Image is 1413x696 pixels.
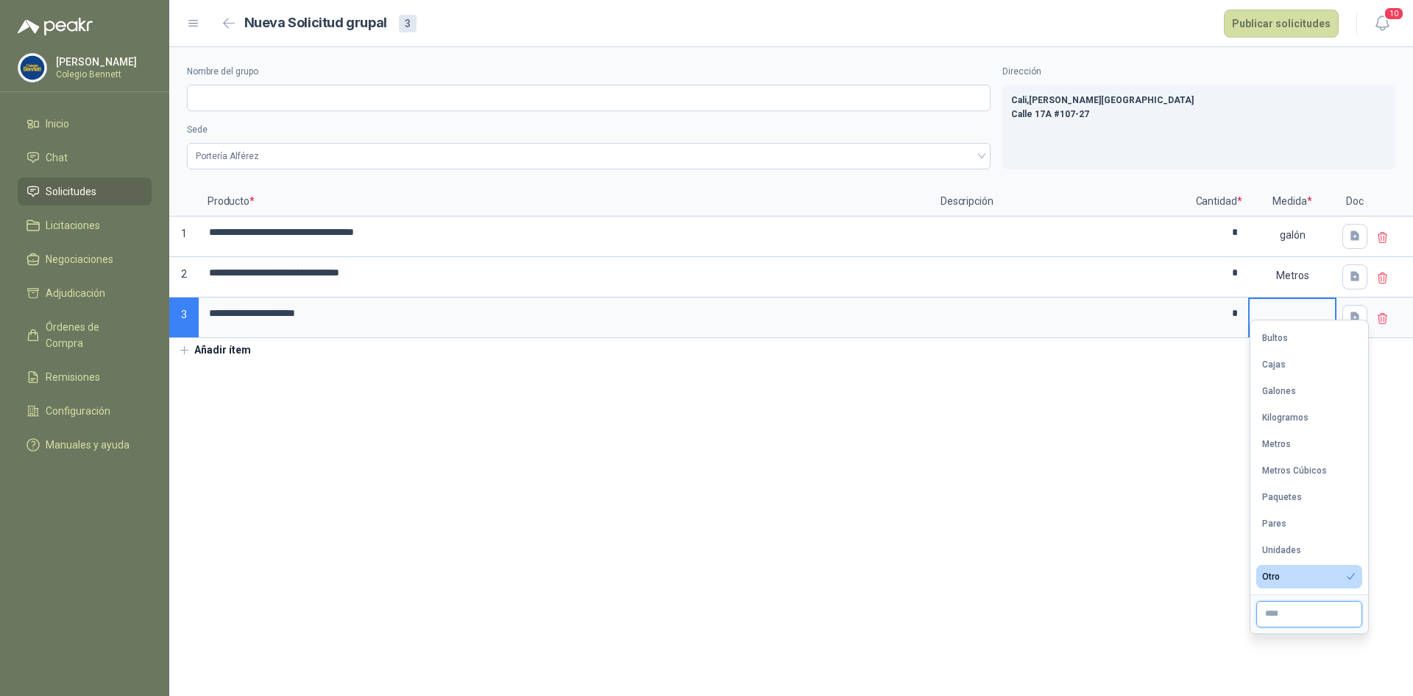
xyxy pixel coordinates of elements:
[1262,545,1301,555] div: Unidades
[46,217,100,233] span: Licitaciones
[1002,65,1395,79] label: Dirección
[1011,94,1387,108] p: Cali , [PERSON_NAME][GEOGRAPHIC_DATA]
[1262,412,1308,423] div: Kilogramos
[196,145,982,167] span: Portería Alférez
[46,183,96,200] span: Solicitudes
[1369,10,1395,37] button: 10
[1262,465,1327,476] div: Metros Cúbicos
[1256,485,1362,509] button: Paquetes
[18,211,152,239] a: Licitaciones
[18,313,152,357] a: Órdenes de Compra
[1384,7,1404,21] span: 10
[56,70,148,79] p: Colegio Bennett
[18,177,152,205] a: Solicitudes
[1256,459,1362,482] button: Metros Cúbicos
[1262,572,1280,582] div: Otro
[46,285,105,301] span: Adjudicación
[1250,259,1335,292] div: Metros
[1262,359,1286,370] div: Cajas
[1256,432,1362,456] button: Metros
[1224,10,1339,38] button: Publicar solicitudes
[1248,187,1336,217] p: Medida
[932,187,1189,217] p: Descripción
[187,123,991,137] label: Sede
[56,57,148,67] p: [PERSON_NAME]
[1262,333,1288,343] div: Bultos
[1250,218,1335,252] div: galón
[18,245,152,273] a: Negociaciones
[199,187,932,217] p: Producto
[1256,326,1362,350] button: Bultos
[399,15,417,32] div: 3
[169,217,199,257] p: 1
[187,65,991,79] label: Nombre del grupo
[1336,187,1373,217] p: Doc
[1262,386,1296,396] div: Galones
[1262,439,1291,449] div: Metros
[46,319,138,351] span: Órdenes de Compra
[1256,512,1362,535] button: Pares
[1011,108,1387,122] p: Calle 17A #107-27
[1256,406,1362,429] button: Kilogramos
[1256,538,1362,562] button: Unidades
[18,54,46,82] img: Company Logo
[18,431,152,459] a: Manuales y ayuda
[1256,379,1362,403] button: Galones
[1256,353,1362,376] button: Cajas
[169,298,199,338] p: 3
[1262,519,1286,529] div: Pares
[46,116,69,132] span: Inicio
[18,279,152,307] a: Adjudicación
[1256,565,1362,588] button: Otro
[46,403,110,419] span: Configuración
[244,13,387,34] h2: Nueva Solicitud grupal
[46,150,68,166] span: Chat
[18,110,152,138] a: Inicio
[1262,492,1302,502] div: Paquetes
[18,18,93,35] img: Logo peakr
[18,363,152,391] a: Remisiones
[169,257,199,298] p: 2
[18,397,152,425] a: Configuración
[46,437,130,453] span: Manuales y ayuda
[169,338,260,363] button: Añadir ítem
[46,251,113,267] span: Negociaciones
[18,144,152,172] a: Chat
[1189,187,1248,217] p: Cantidad
[46,369,100,385] span: Remisiones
